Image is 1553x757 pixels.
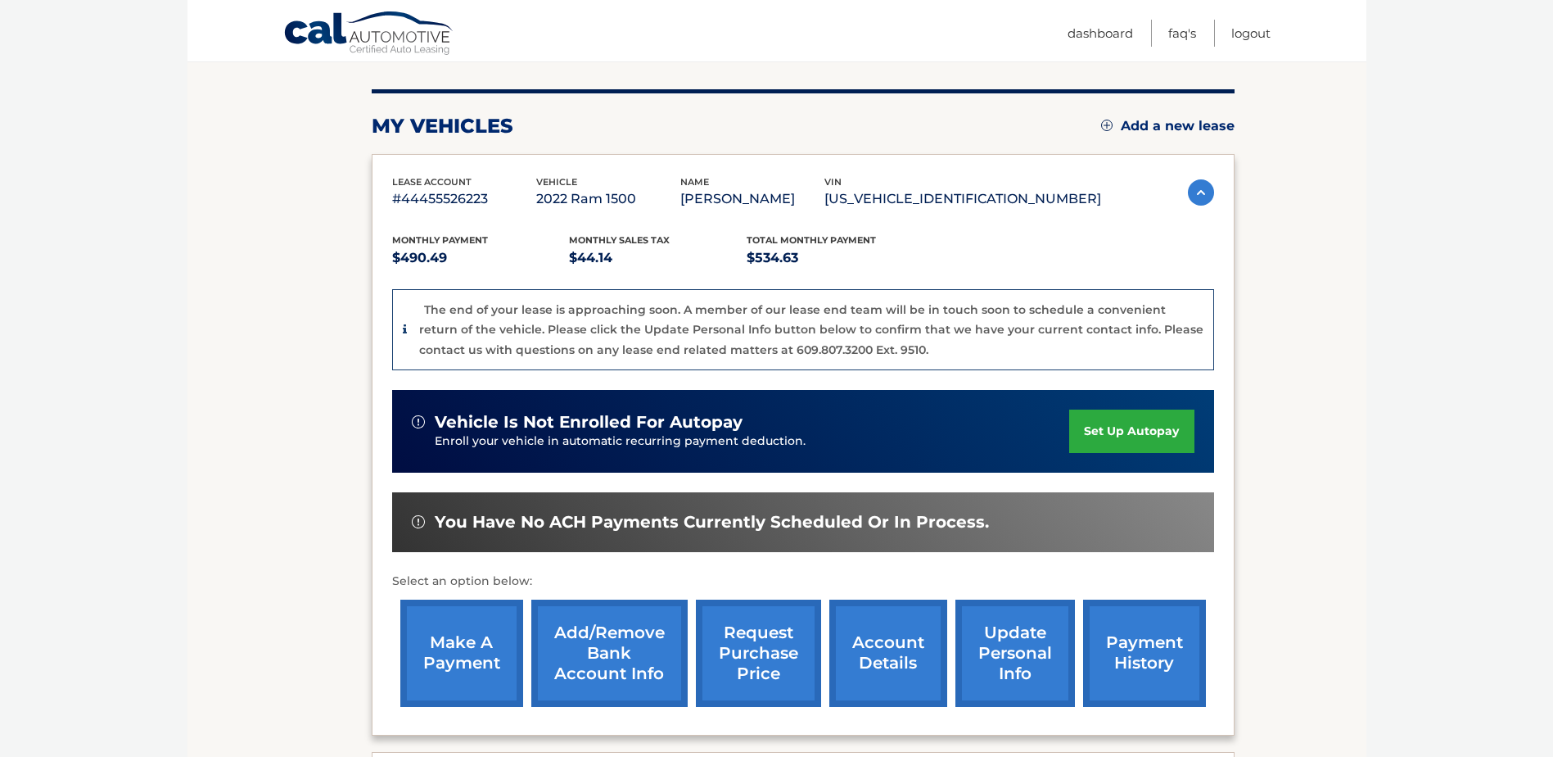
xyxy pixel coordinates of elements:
a: make a payment [400,600,523,707]
a: Logout [1231,20,1271,47]
p: $534.63 [747,247,924,270]
img: add.svg [1101,120,1113,131]
p: 2022 Ram 1500 [536,188,680,211]
a: request purchase price [696,600,821,707]
img: alert-white.svg [412,415,425,428]
a: Add a new lease [1101,118,1235,134]
p: Enroll your vehicle in automatic recurring payment deduction. [435,433,1070,451]
span: name [680,176,709,188]
span: vehicle is not enrolled for autopay [435,412,743,433]
p: [PERSON_NAME] [680,188,824,211]
a: Cal Automotive [283,11,455,58]
p: #44455526223 [392,188,536,211]
p: $490.49 [392,247,570,270]
img: accordion-active.svg [1188,179,1214,206]
span: lease account [392,176,472,188]
a: set up autopay [1069,410,1194,453]
p: The end of your lease is approaching soon. A member of our lease end team will be in touch soon t... [419,302,1203,357]
a: payment history [1083,600,1206,707]
a: FAQ's [1168,20,1196,47]
h2: my vehicles [372,114,513,138]
a: Add/Remove bank account info [531,600,688,707]
a: Dashboard [1068,20,1133,47]
a: update personal info [955,600,1075,707]
p: Select an option below: [392,572,1214,592]
span: You have no ACH payments currently scheduled or in process. [435,512,989,533]
a: account details [829,600,947,707]
span: Monthly sales Tax [569,234,670,246]
span: vehicle [536,176,577,188]
span: vin [824,176,842,188]
img: alert-white.svg [412,515,425,528]
span: Monthly Payment [392,234,488,246]
p: $44.14 [569,247,747,270]
p: [US_VEHICLE_IDENTIFICATION_NUMBER] [824,188,1101,211]
span: Total Monthly Payment [747,234,876,246]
